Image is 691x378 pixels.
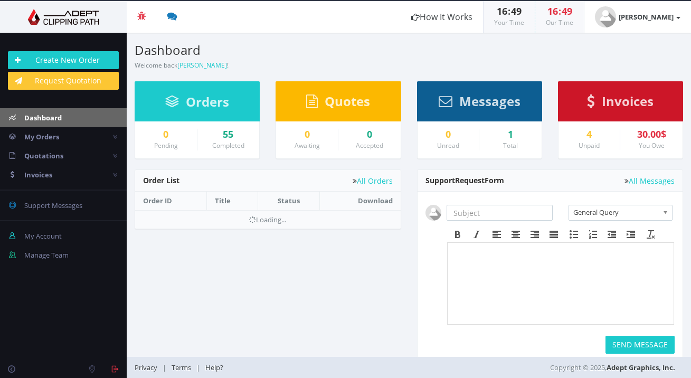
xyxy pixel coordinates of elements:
[584,1,691,33] a: [PERSON_NAME]
[602,228,621,241] div: Decrease indent
[628,129,675,140] div: 30.00$
[605,336,675,354] button: SEND MESSAGE
[448,228,467,241] div: Bold
[135,357,500,378] div: | |
[619,12,674,22] strong: [PERSON_NAME]
[425,175,504,185] span: Support Form
[641,228,660,241] div: Clear formatting
[497,5,507,17] span: 16
[579,141,600,150] small: Unpaid
[135,363,163,372] a: Privacy
[8,72,119,90] a: Request Quotation
[8,9,119,25] img: Adept Graphics
[24,132,59,141] span: My Orders
[550,362,675,373] span: Copyright © 2025,
[459,92,520,110] span: Messages
[258,192,319,210] th: Status
[621,228,640,241] div: Increase indent
[511,5,522,17] span: 49
[562,5,572,17] span: 49
[212,141,244,150] small: Completed
[425,205,441,221] img: user_default.jpg
[135,43,401,57] h3: Dashboard
[353,177,393,185] a: All Orders
[24,170,52,179] span: Invoices
[306,99,370,108] a: Quotes
[143,129,189,140] a: 0
[24,113,62,122] span: Dashboard
[135,61,229,70] small: Welcome back !
[24,201,82,210] span: Support Messages
[154,141,178,150] small: Pending
[439,99,520,108] a: Messages
[325,92,370,110] span: Quotes
[487,129,534,140] div: 1
[573,205,658,219] span: General Query
[544,228,563,241] div: Justify
[487,228,506,241] div: Align left
[546,18,573,27] small: Our Time
[437,141,459,150] small: Unread
[165,99,229,109] a: Orders
[639,141,665,150] small: You Owe
[177,61,227,70] a: [PERSON_NAME]
[295,141,320,150] small: Awaiting
[595,6,616,27] img: user_default.jpg
[425,129,471,140] a: 0
[494,18,524,27] small: Your Time
[135,192,207,210] th: Order ID
[186,93,229,110] span: Orders
[547,5,558,17] span: 16
[24,250,69,260] span: Manage Team
[558,5,562,17] span: :
[143,175,179,185] span: Order List
[624,177,675,185] a: All Messages
[507,5,511,17] span: :
[587,99,654,108] a: Invoices
[607,363,675,372] a: Adept Graphics, Inc.
[602,92,654,110] span: Invoices
[319,192,400,210] th: Download
[455,175,485,185] span: Request
[401,1,483,33] a: How It Works
[448,243,674,324] iframe: Rich Text Area. Press ALT-F9 for menu. Press ALT-F10 for toolbar. Press ALT-0 for help
[284,129,330,140] a: 0
[346,129,393,140] a: 0
[24,151,63,160] span: Quotations
[8,51,119,69] a: Create New Order
[503,141,518,150] small: Total
[525,228,544,241] div: Align right
[467,228,486,241] div: Italic
[564,228,583,241] div: Bullet list
[200,363,229,372] a: Help?
[447,205,553,221] input: Subject
[583,228,602,241] div: Numbered list
[207,192,258,210] th: Title
[506,228,525,241] div: Align center
[166,363,196,372] a: Terms
[566,129,612,140] a: 4
[205,129,252,140] a: 55
[135,210,401,229] td: Loading...
[356,141,383,150] small: Accepted
[24,231,62,241] span: My Account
